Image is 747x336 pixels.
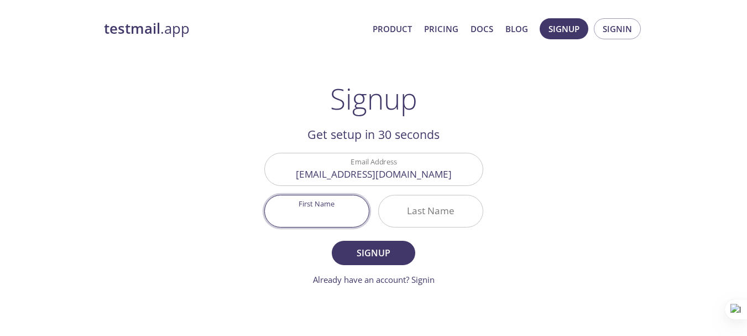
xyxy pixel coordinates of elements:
[373,22,412,36] a: Product
[594,18,641,39] button: Signin
[264,125,483,144] h2: Get setup in 30 seconds
[424,22,458,36] a: Pricing
[104,19,160,38] strong: testmail
[471,22,493,36] a: Docs
[344,245,403,261] span: Signup
[313,274,435,285] a: Already have an account? Signin
[505,22,528,36] a: Blog
[104,19,364,38] a: testmail.app
[603,22,632,36] span: Signin
[330,82,417,115] h1: Signup
[540,18,588,39] button: Signup
[549,22,579,36] span: Signup
[332,241,415,265] button: Signup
